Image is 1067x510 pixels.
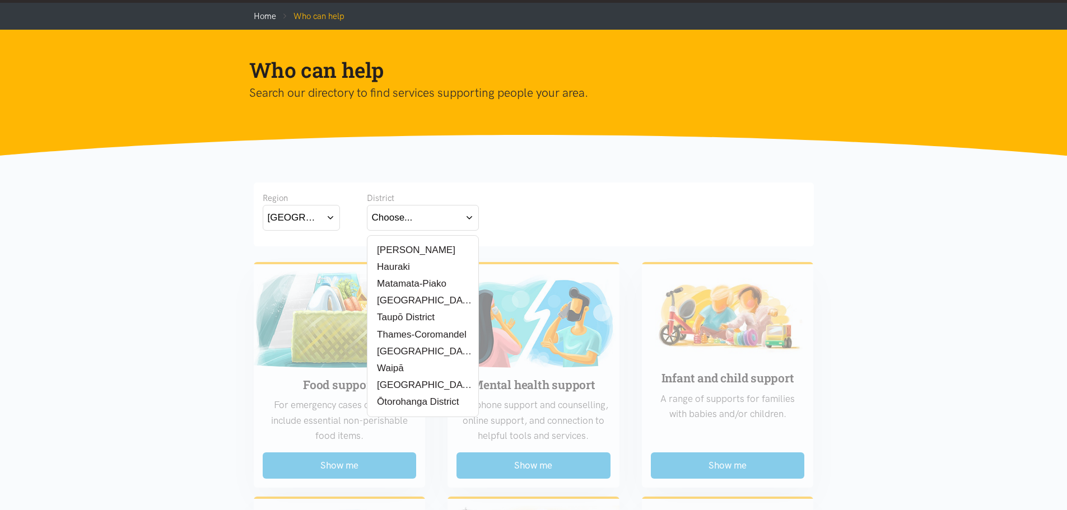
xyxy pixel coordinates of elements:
[254,11,276,21] a: Home
[372,395,459,409] label: Ōtorohanga District
[372,327,467,341] label: Thames-Coromandel
[372,310,435,324] label: Taupō District
[372,361,406,375] label: Waipā
[249,57,800,83] h1: Who can help
[249,83,800,102] p: Search our directory to find services supporting people your area.
[372,277,446,291] label: Matamata-Piako
[372,344,474,358] label: [GEOGRAPHIC_DATA]
[263,205,340,230] button: [GEOGRAPHIC_DATA]
[276,10,344,23] li: Who can help
[367,205,479,230] button: Choose...
[263,191,340,205] div: Region
[367,191,479,205] div: District
[268,210,322,225] div: [GEOGRAPHIC_DATA]
[372,293,474,307] label: [GEOGRAPHIC_DATA]
[372,243,455,257] label: [PERSON_NAME]
[372,260,410,274] label: Hauraki
[372,378,474,392] label: [GEOGRAPHIC_DATA]
[372,210,413,225] div: Choose...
